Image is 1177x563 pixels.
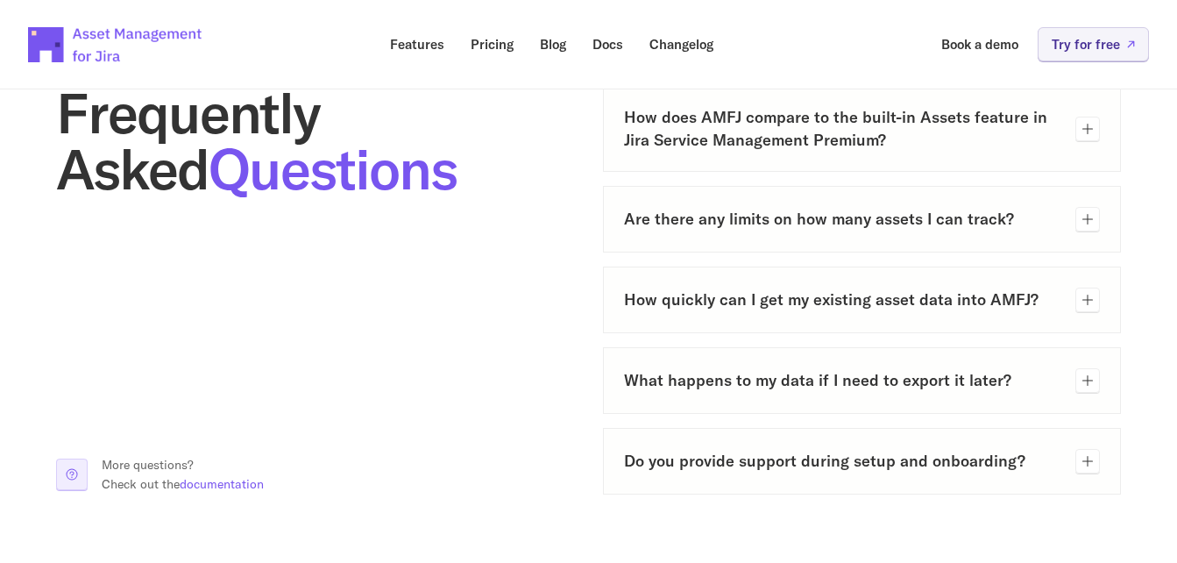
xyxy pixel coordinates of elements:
[637,27,726,61] a: Changelog
[624,289,1062,310] h3: How quickly can I get my existing asset data into AMFJ?
[102,474,264,494] p: Check out the
[56,85,575,197] h2: Frequently Asked
[209,133,457,204] span: Questions
[592,38,623,51] p: Docs
[458,27,526,61] a: Pricing
[1052,38,1120,51] p: Try for free
[624,106,1062,150] h3: How does AMFJ compare to the built-in Assets feature in Jira Service Management Premium?
[390,38,444,51] p: Features
[102,455,264,474] p: More questions?
[471,38,514,51] p: Pricing
[941,38,1018,51] p: Book a demo
[624,450,1062,472] h3: Do you provide support during setup and onboarding?
[929,27,1031,61] a: Book a demo
[528,27,578,61] a: Blog
[624,208,1062,230] h3: Are there any limits on how many assets I can track?
[649,38,713,51] p: Changelog
[580,27,635,61] a: Docs
[540,38,566,51] p: Blog
[180,476,264,492] a: documentation
[624,369,1062,391] h3: What happens to my data if I need to export it later?
[1038,27,1149,61] a: Try for free
[378,27,457,61] a: Features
